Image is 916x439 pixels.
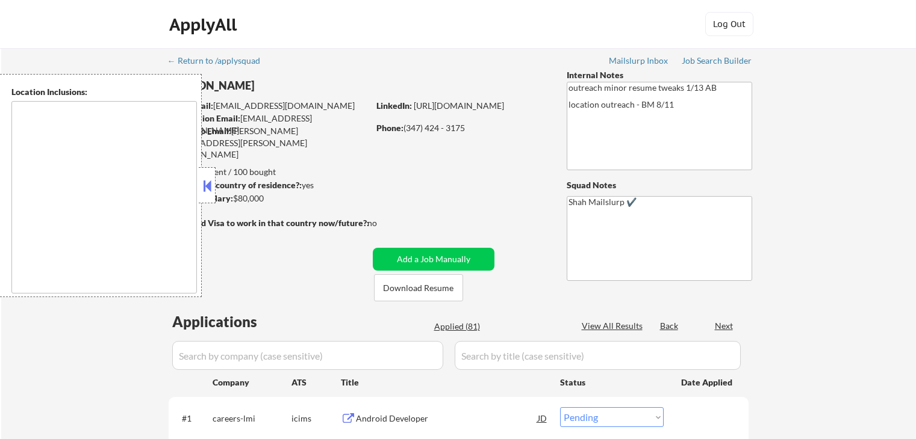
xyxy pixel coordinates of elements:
[168,179,365,191] div: yes
[168,166,369,178] div: 81 sent / 100 bought
[376,122,547,134] div: (347) 424 - 3175
[341,376,549,388] div: Title
[374,274,463,301] button: Download Resume
[172,341,443,370] input: Search by company (case sensitive)
[537,407,549,429] div: JD
[681,376,734,388] div: Date Applied
[567,179,752,191] div: Squad Notes
[560,371,664,393] div: Status
[609,57,669,65] div: Mailslurp Inbox
[609,56,669,68] a: Mailslurp Inbox
[11,86,197,98] div: Location Inclusions:
[291,376,341,388] div: ATS
[169,14,240,35] div: ApplyAll
[367,217,402,229] div: no
[414,100,504,111] a: [URL][DOMAIN_NAME]
[169,125,369,161] div: [PERSON_NAME][EMAIL_ADDRESS][PERSON_NAME][DOMAIN_NAME]
[168,180,302,190] strong: Can work in country of residence?:
[213,413,291,425] div: careers-lmi
[567,69,752,81] div: Internal Notes
[169,112,369,136] div: [EMAIL_ADDRESS][DOMAIN_NAME]
[167,56,272,68] a: ← Return to /applysquad
[172,315,291,329] div: Applications
[376,100,412,111] strong: LinkedIn:
[582,320,646,332] div: View All Results
[660,320,679,332] div: Back
[167,57,272,65] div: ← Return to /applysquad
[169,78,416,93] div: [PERSON_NAME]
[705,12,753,36] button: Log Out
[182,413,203,425] div: #1
[376,123,403,133] strong: Phone:
[356,413,538,425] div: Android Developer
[682,57,752,65] div: Job Search Builder
[373,248,494,271] button: Add a Job Manually
[455,341,741,370] input: Search by title (case sensitive)
[291,413,341,425] div: icims
[168,192,369,204] div: $80,000
[169,218,369,228] strong: Will need Visa to work in that country now/future?:
[434,321,494,333] div: Applied (81)
[169,100,369,112] div: [EMAIL_ADDRESS][DOMAIN_NAME]
[213,376,291,388] div: Company
[715,320,734,332] div: Next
